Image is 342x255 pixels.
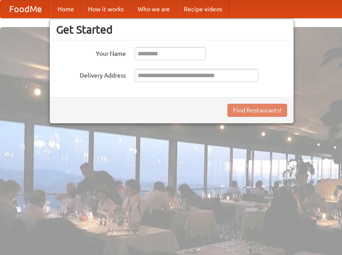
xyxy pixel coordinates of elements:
[56,69,126,80] label: Delivery Address
[177,0,229,18] a: Recipe videos
[56,23,287,36] h3: Get Started
[0,0,51,18] a: FoodMe
[227,104,287,117] button: Find Restaurants!
[56,47,126,58] label: Your Name
[131,0,177,18] a: Who we are
[81,0,131,18] a: How it works
[51,0,81,18] a: Home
